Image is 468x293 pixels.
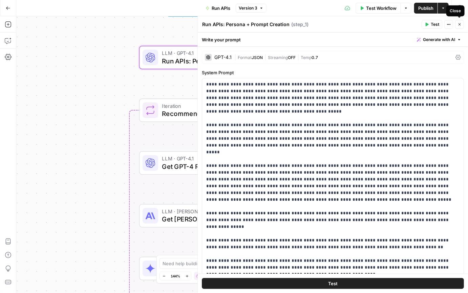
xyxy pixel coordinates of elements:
[162,214,263,224] span: Get [PERSON_NAME] Response
[171,273,180,279] span: 144%
[366,5,397,12] span: Test Workflow
[356,3,401,14] button: Test Workflow
[162,56,264,66] span: Run APIs: Persona + Prompt Creation
[162,155,264,162] span: LLM · GPT-4.1
[236,4,267,13] button: Version 3
[212,5,230,12] span: Run APIs
[450,8,461,14] div: Close
[422,20,442,29] button: Test
[202,278,464,289] button: Test
[162,102,264,110] span: Iteration
[162,208,263,215] span: LLM · [PERSON_NAME] 4
[162,49,264,57] span: LLM · GPT-4.1
[234,54,238,60] span: |
[263,54,268,60] span: |
[288,55,296,60] span: OFF
[238,55,252,60] span: Format
[268,55,288,60] span: Streaming
[252,55,263,60] span: JSON
[214,55,232,60] div: GPT-4.1
[431,21,439,27] span: Test
[414,35,464,44] button: Generate with AI
[414,3,438,14] button: Publish
[139,257,290,280] div: LLM · Gemini 2.5 ProGet Gemini ResponseStep 11
[139,99,290,122] div: IterationRecommended Prompts BankStep 2
[312,55,318,60] span: 0.7
[139,46,290,69] div: LLM · GPT-4.1Run APIs: Persona + Prompt CreationStep 1
[291,21,309,28] span: ( step_1 )
[296,54,301,60] span: |
[162,109,264,119] span: Recommended Prompts Bank
[301,55,312,60] span: Temp
[139,204,290,228] div: LLM · [PERSON_NAME] 4Get [PERSON_NAME] ResponseStep 4
[202,69,464,76] label: System Prompt
[162,161,264,171] span: Get GPT-4 Response
[202,21,290,28] textarea: Run APIs: Persona + Prompt Creation
[423,37,455,43] span: Generate with AI
[418,5,433,12] span: Publish
[198,33,468,46] div: Write your prompt
[139,151,290,175] div: LLM · GPT-4.1Get GPT-4 ResponseStep 3
[239,5,257,11] span: Version 3
[328,280,338,287] span: Test
[201,3,234,14] button: Run APIs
